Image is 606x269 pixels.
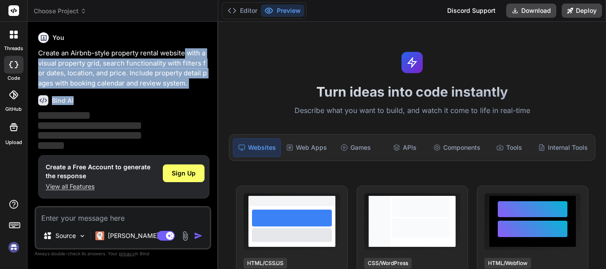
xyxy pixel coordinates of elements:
div: Internal Tools [535,138,591,157]
span: ‌ [38,132,141,139]
span: privacy [119,251,135,256]
div: HTML/CSS/JS [244,258,287,269]
p: View all Features [46,182,150,191]
label: code [8,74,20,82]
label: GitHub [5,105,22,113]
div: Components [430,138,484,157]
button: Editor [224,4,261,17]
p: [PERSON_NAME] 4 S.. [108,231,174,240]
h1: Create a Free Account to generate the response [46,163,150,180]
img: attachment [180,231,190,241]
span: ‌ [38,112,90,119]
div: CSS/WordPress [364,258,412,269]
div: Discord Support [442,4,501,18]
button: Deploy [562,4,602,18]
p: Always double-check its answers. Your in Bind [35,250,211,258]
p: Source [55,231,76,240]
h6: You [52,33,64,42]
label: threads [4,45,23,52]
img: signin [6,240,21,255]
div: Games [332,138,379,157]
div: Tools [486,138,533,157]
div: APIs [381,138,428,157]
div: HTML/Webflow [484,258,531,269]
span: Choose Project [34,7,87,16]
button: Download [506,4,556,18]
span: ‌ [38,142,64,149]
p: Describe what you want to build, and watch it come to life in real-time [224,105,601,117]
div: Web Apps [283,138,331,157]
h1: Turn ideas into code instantly [224,84,601,100]
h6: Bind AI [52,96,74,105]
span: Sign Up [172,169,196,178]
button: Preview [261,4,304,17]
img: Claude 4 Sonnet [95,231,104,240]
img: icon [194,231,203,240]
img: Pick Models [79,232,86,240]
span: ‌ [38,122,141,129]
label: Upload [5,139,22,146]
p: Create an Airbnb-style property rental website with a visual property grid, search functionality ... [38,48,209,88]
div: Websites [233,138,281,157]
